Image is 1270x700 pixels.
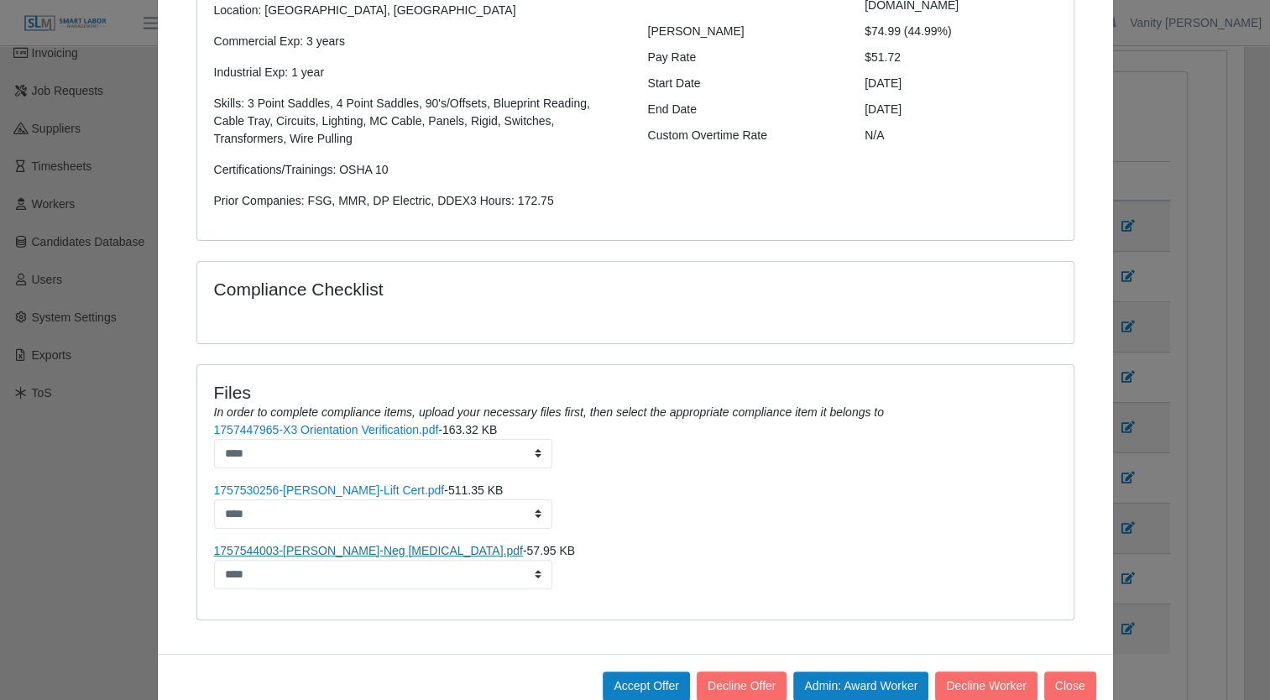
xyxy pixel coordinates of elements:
h4: Files [214,382,1057,403]
p: Location: [GEOGRAPHIC_DATA], [GEOGRAPHIC_DATA] [214,2,623,19]
a: 1757530256-[PERSON_NAME]-Lift Cert.pdf [214,483,445,497]
div: [PERSON_NAME] [635,23,853,40]
div: Start Date [635,75,853,92]
span: 511.35 KB [448,483,503,497]
li: - [214,482,1057,529]
h4: Compliance Checklist [214,279,767,300]
div: Pay Rate [635,49,853,66]
span: [DATE] [865,102,902,116]
div: Custom Overtime Rate [635,127,853,144]
span: 163.32 KB [442,423,497,436]
p: Commercial Exp: 3 years [214,33,623,50]
div: $51.72 [852,49,1069,66]
span: 57.95 KB [526,544,575,557]
i: In order to complete compliance items, upload your necessary files first, then select the appropr... [214,405,884,419]
span: N/A [865,128,884,142]
p: Certifications/Trainings: OSHA 10 [214,161,623,179]
a: 1757447965-X3 Orientation Verification.pdf [214,423,439,436]
li: - [214,542,1057,589]
div: End Date [635,101,853,118]
p: Skills: 3 Point Saddles, 4 Point Saddles, 90's/Offsets, Blueprint Reading, Cable Tray, Circuits, ... [214,95,623,148]
div: [DATE] [852,75,1069,92]
li: - [214,421,1057,468]
p: Prior Companies: FSG, MMR, DP Electric, DDEX3 Hours: 172.75 [214,192,623,210]
a: 1757544003-[PERSON_NAME]-Neg [MEDICAL_DATA].pdf [214,544,523,557]
div: $74.99 (44.99%) [852,23,1069,40]
p: Industrial Exp: 1 year [214,64,623,81]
